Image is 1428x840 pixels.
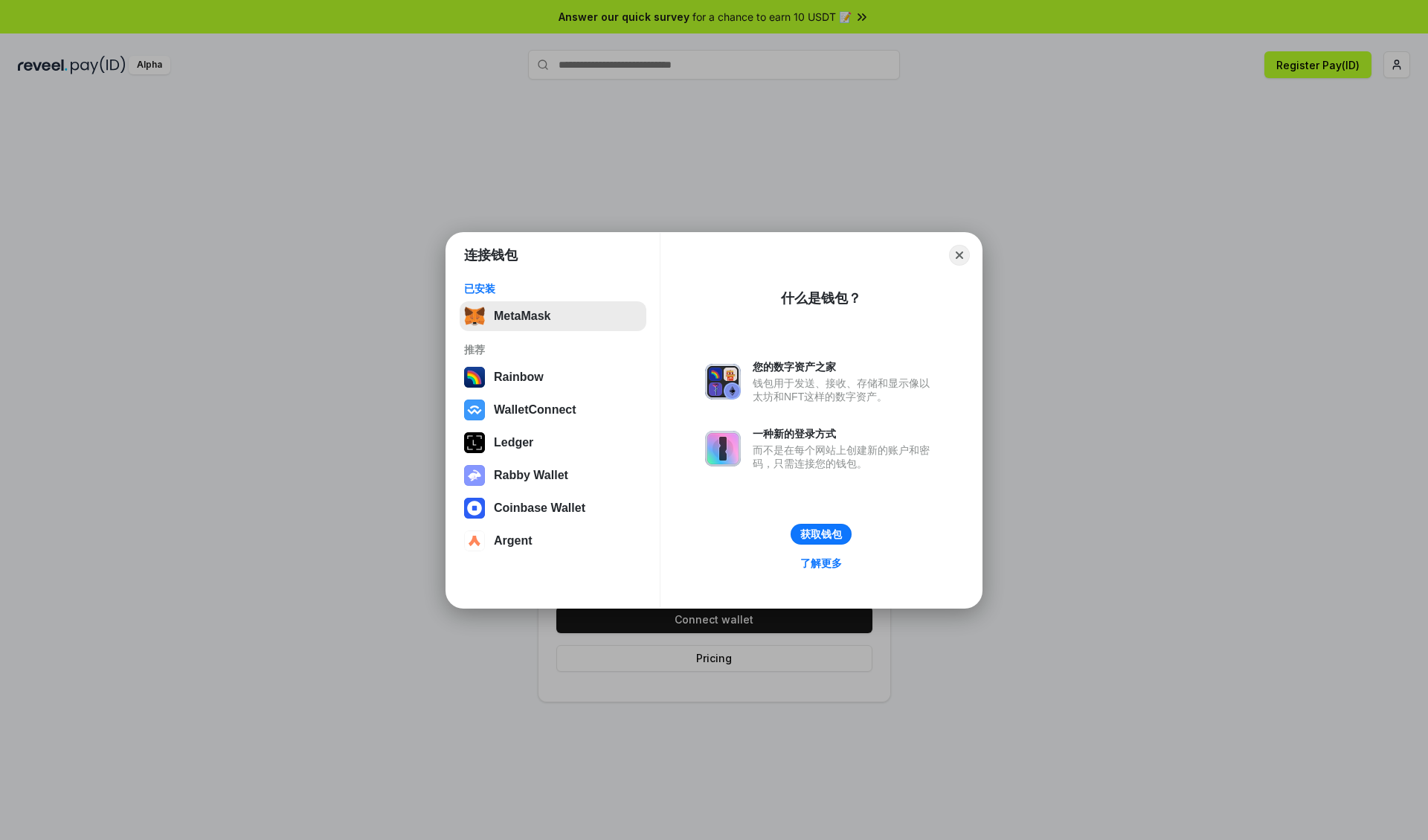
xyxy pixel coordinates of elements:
[464,400,485,420] img: svg+xml,%3Csvg%20width%3D%2228%22%20height%3D%2228%22%20viewBox%3D%220%200%2028%2028%22%20fill%3D...
[464,530,485,551] img: svg+xml,%3Csvg%20width%3D%2228%22%20height%3D%2228%22%20viewBox%3D%220%200%2028%2028%22%20fill%3D...
[494,403,576,417] div: WalletConnect
[464,282,642,295] div: 已安装
[800,528,842,541] div: 获取钱包
[464,246,518,264] h1: 连接钱包
[464,343,642,356] div: 推荐
[460,301,646,331] button: MetaMask
[791,524,852,545] button: 获取钱包
[464,465,485,486] img: svg+xml,%3Csvg%20xmlns%3D%22http%3A%2F%2Fwww.w3.org%2F2000%2Fsvg%22%20fill%3D%22none%22%20viewBox...
[753,427,937,440] div: 一种新的登录方式
[753,376,937,403] div: 钱包用于发送、接收、存储和显示像以太坊和NFT这样的数字资产。
[464,306,485,327] img: svg+xml,%3Csvg%20fill%3D%22none%22%20height%3D%2233%22%20viewBox%3D%220%200%2035%2033%22%20width%...
[705,431,741,467] img: svg+xml,%3Csvg%20xmlns%3D%22http%3A%2F%2Fwww.w3.org%2F2000%2Fsvg%22%20fill%3D%22none%22%20viewBox...
[781,289,861,307] div: 什么是钱包？
[460,461,646,490] button: Rabby Wallet
[800,557,842,570] div: 了解更多
[494,436,533,449] div: Ledger
[460,362,646,392] button: Rainbow
[494,310,550,323] div: MetaMask
[705,364,741,400] img: svg+xml,%3Csvg%20xmlns%3D%22http%3A%2F%2Fwww.w3.org%2F2000%2Fsvg%22%20fill%3D%22none%22%20viewBox...
[753,443,937,470] div: 而不是在每个网站上创建新的账户和密码，只需连接您的钱包。
[460,526,646,556] button: Argent
[464,498,485,519] img: svg+xml,%3Csvg%20width%3D%2228%22%20height%3D%2228%22%20viewBox%3D%220%200%2028%2028%22%20fill%3D...
[949,245,970,266] button: Close
[494,534,533,548] div: Argent
[460,395,646,425] button: WalletConnect
[791,554,851,573] a: 了解更多
[464,432,485,453] img: svg+xml,%3Csvg%20xmlns%3D%22http%3A%2F%2Fwww.w3.org%2F2000%2Fsvg%22%20width%3D%2228%22%20height%3...
[494,501,585,515] div: Coinbase Wallet
[753,360,937,373] div: 您的数字资产之家
[494,371,544,384] div: Rainbow
[464,367,485,388] img: svg+xml,%3Csvg%20width%3D%22120%22%20height%3D%22120%22%20viewBox%3D%220%200%20120%20120%22%20fil...
[460,493,646,523] button: Coinbase Wallet
[460,428,646,458] button: Ledger
[494,469,568,482] div: Rabby Wallet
